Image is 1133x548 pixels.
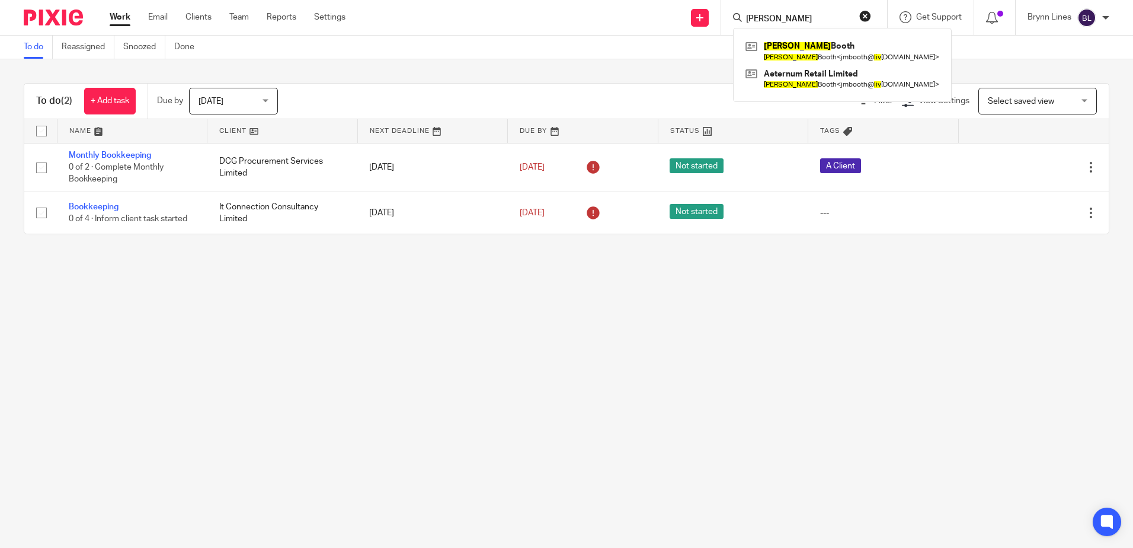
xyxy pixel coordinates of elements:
a: Work [110,11,130,23]
a: Done [174,36,203,59]
span: 0 of 2 · Complete Monthly Bookkeeping [69,163,164,184]
span: [DATE] [199,97,223,106]
p: Brynn Lines [1028,11,1071,23]
span: Not started [670,204,724,219]
img: svg%3E [1077,8,1096,27]
span: Get Support [916,13,962,21]
button: Clear [859,10,871,22]
td: [DATE] [357,143,508,192]
a: Bookkeeping [69,203,119,211]
td: It Connection Consultancy Limited [207,192,358,234]
span: (2) [61,96,72,106]
a: Email [148,11,168,23]
span: Select saved view [988,97,1054,106]
span: Tags [820,128,840,134]
td: DCG Procurement Services Limited [207,143,358,192]
td: [DATE] [357,192,508,234]
span: Not started [670,158,724,173]
a: To do [24,36,53,59]
span: [DATE] [520,209,545,217]
a: Reassigned [62,36,114,59]
span: A Client [820,158,861,173]
span: 0 of 4 · Inform client task started [69,215,187,223]
h1: To do [36,95,72,107]
img: Pixie [24,9,83,26]
span: [DATE] [520,163,545,171]
a: + Add task [84,88,136,114]
a: Settings [314,11,345,23]
p: Due by [157,95,183,107]
input: Search [745,14,852,25]
a: Team [229,11,249,23]
div: --- [820,207,947,219]
a: Snoozed [123,36,165,59]
a: Clients [185,11,212,23]
a: Monthly Bookkeeping [69,151,151,160]
a: Reports [267,11,296,23]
